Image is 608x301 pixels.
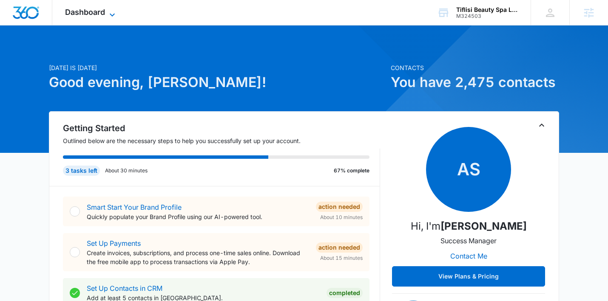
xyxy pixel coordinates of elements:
[392,266,545,287] button: View Plans & Pricing
[23,49,30,56] img: tab_domain_overview_orange.svg
[426,127,511,212] span: AS
[440,220,527,232] strong: [PERSON_NAME]
[63,136,380,145] p: Outlined below are the necessary steps to help you successfully set up your account.
[411,219,527,234] p: Hi, I'm
[87,239,141,248] a: Set Up Payments
[316,202,363,212] div: Action Needed
[105,167,148,174] p: About 30 minutes
[65,8,105,17] span: Dashboard
[440,236,497,246] p: Success Manager
[320,214,363,221] span: About 10 minutes
[334,167,369,174] p: 67% complete
[24,14,42,20] div: v 4.0.24
[87,248,309,266] p: Create invoices, subscriptions, and process one-time sales online. Download the free mobile app t...
[85,49,91,56] img: tab_keywords_by_traffic_grey.svg
[537,120,547,130] button: Toggle Collapse
[63,166,100,176] div: 3 tasks left
[94,50,143,56] div: Keywords by Traffic
[391,63,559,72] p: Contacts
[87,212,309,221] p: Quickly populate your Brand Profile using our AI-powered tool.
[456,6,518,13] div: account name
[14,14,20,20] img: logo_orange.svg
[49,63,386,72] p: [DATE] is [DATE]
[63,122,380,135] h2: Getting Started
[32,50,76,56] div: Domain Overview
[442,246,496,266] button: Contact Me
[316,242,363,253] div: Action Needed
[49,72,386,93] h1: Good evening, [PERSON_NAME]!
[22,22,94,29] div: Domain: [DOMAIN_NAME]
[320,254,363,262] span: About 15 minutes
[456,13,518,19] div: account id
[391,72,559,93] h1: You have 2,475 contacts
[87,203,182,211] a: Smart Start Your Brand Profile
[87,284,162,293] a: Set Up Contacts in CRM
[14,22,20,29] img: website_grey.svg
[327,288,363,298] div: Completed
